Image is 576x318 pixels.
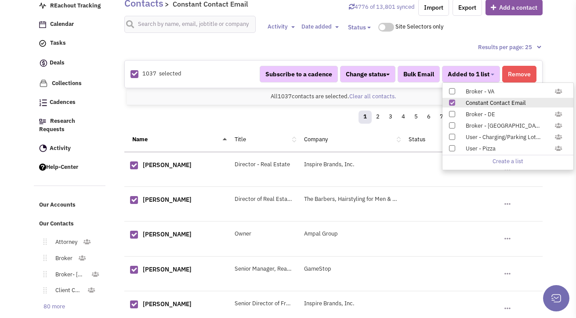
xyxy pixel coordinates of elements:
[299,22,341,32] button: Date added
[35,54,106,73] a: Deals
[460,145,547,153] div: User - Pizza
[340,66,395,82] button: Change status
[143,161,192,169] a: [PERSON_NAME]
[442,121,573,130] label: Broker - NY
[409,111,423,124] a: 5
[229,265,299,273] div: Senior Manager, Real Estate
[229,161,299,169] div: Director - Real Estate
[39,144,47,152] img: Activity.png
[132,136,148,143] a: Name
[442,98,573,107] label: Constant Contact Email
[460,99,565,107] div: Constant Contact Email
[348,23,366,31] span: Status
[448,70,489,78] span: Added to 1 list
[130,70,138,78] img: Rectangle.png
[398,66,440,82] button: Bulk Email
[35,216,106,232] a: Our Contacts
[50,144,71,152] span: Activity
[229,230,299,238] div: Owner
[442,66,500,82] button: Added to 1 list
[52,79,82,87] span: Collections
[442,109,573,119] label: Broker - DE
[298,195,403,204] div: The Barbers, Hairstyling for Men & Women, Inc.
[143,300,192,308] a: [PERSON_NAME]
[39,99,47,106] img: Cadences_logo.png
[422,111,435,124] a: 6
[35,94,106,111] a: Cadences
[298,265,403,273] div: GameStop
[39,58,48,68] img: icon-deals.svg
[35,300,70,313] a: 80 more
[47,284,87,297] a: Client Contact
[460,111,547,119] div: Broker - DE
[435,111,448,124] a: 7
[50,39,66,47] span: Tasks
[39,287,47,293] img: Move.png
[395,23,447,31] div: Site Selectors only
[39,220,74,227] span: Our Contacts
[343,19,376,35] button: Status
[460,133,547,142] div: User - Charging/Parking Lot Users
[39,271,47,277] img: Move.png
[460,122,547,130] div: Broker - [GEOGRAPHIC_DATA]
[39,117,75,133] span: Research Requests
[35,16,106,33] a: Calendar
[143,265,192,273] a: [PERSON_NAME]
[35,159,106,176] a: Help-Center
[143,230,192,238] a: [PERSON_NAME]
[460,88,547,96] div: Broker - VA
[460,76,547,85] div: Broker - [GEOGRAPHIC_DATA]
[50,21,74,28] span: Calendar
[268,23,288,30] span: Activity
[301,23,332,30] span: Date added
[359,111,372,124] a: 1
[442,143,573,153] label: User - Pizza
[409,136,425,143] a: Status
[298,300,403,308] div: Inspire Brands, Inc.
[39,21,46,28] img: Calendar.png
[47,268,91,281] a: Broker- [GEOGRAPHIC_DATA]
[124,16,256,33] input: Search by name, email, jobtitle or company
[39,164,46,171] img: help.png
[304,136,328,143] a: Company
[442,86,573,96] label: Broker - VA
[349,93,396,100] a: Clear all contacts.
[50,99,76,106] span: Cadences
[235,136,246,143] a: Title
[271,93,396,100] span: All contacts are selected.
[384,111,397,124] a: 3
[39,201,76,209] span: Our Accounts
[278,93,292,100] span: 1037
[35,197,106,214] a: Our Accounts
[35,35,106,52] a: Tasks
[229,195,299,204] div: Director of Real Estate at Regis Corp
[35,75,106,92] a: Collections
[298,230,403,238] div: Ampal Group
[39,40,46,47] img: icon-tasks.png
[265,22,297,32] button: Activity
[35,140,106,157] a: Activity
[442,132,573,142] label: User - Charging/Parking Lot Users
[397,111,410,124] a: 4
[39,255,47,261] img: Move.png
[50,2,101,9] span: REachout Tracking
[39,79,48,88] img: icon-collection-lavender.png
[39,239,47,245] img: Move.png
[349,3,415,11] a: Sync contacts with Retailsphere
[260,66,338,82] button: Subscribe to a cadence
[229,300,299,308] div: Senior Director of Franchise Development
[159,70,181,77] span: selected
[47,236,83,249] a: Attorney
[442,75,573,85] label: Broker - OH
[47,252,78,265] a: Broker
[35,113,106,138] a: Research Requests
[445,157,571,166] a: Create a list
[502,66,536,82] button: Remove
[142,70,156,77] span: 1037
[39,119,46,124] img: Research.png
[298,161,403,169] div: Inspire Brands, Inc.
[143,196,192,204] a: [PERSON_NAME]
[371,111,384,124] a: 2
